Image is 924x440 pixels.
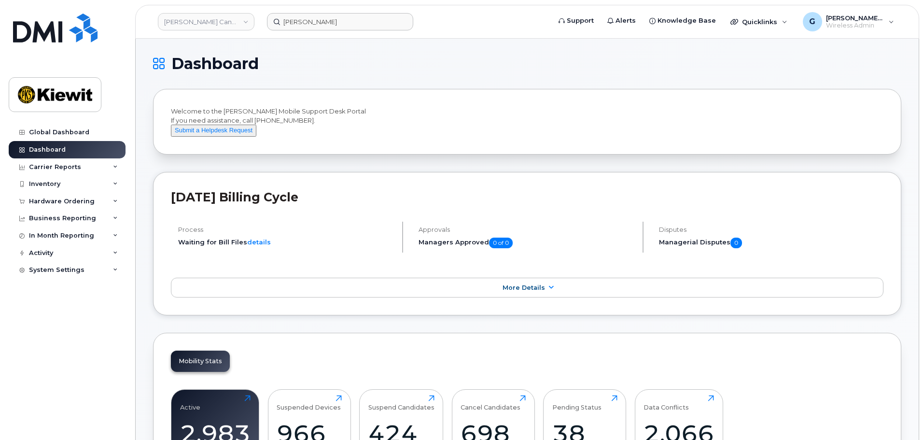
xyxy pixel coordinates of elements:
div: Suspended Devices [277,395,341,411]
div: Active [180,395,200,411]
button: Submit a Helpdesk Request [171,125,256,137]
span: Dashboard [171,57,259,71]
div: Pending Status [552,395,602,411]
h4: Process [178,226,394,233]
span: 0 of 0 [489,238,513,248]
span: 0 [730,238,742,248]
h4: Approvals [419,226,634,233]
a: Submit a Helpdesk Request [171,126,256,134]
h5: Managerial Disputes [659,238,883,248]
h4: Disputes [659,226,883,233]
li: Waiting for Bill Files [178,238,394,247]
a: details [247,238,271,246]
h2: [DATE] Billing Cycle [171,190,883,204]
div: Suspend Candidates [368,395,434,411]
iframe: Messenger Launcher [882,398,917,433]
div: Cancel Candidates [461,395,520,411]
div: Data Conflicts [644,395,689,411]
div: Welcome to the [PERSON_NAME] Mobile Support Desk Portal If you need assistance, call [PHONE_NUMBER]. [171,107,883,137]
h5: Managers Approved [419,238,634,248]
span: More Details [503,284,545,291]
